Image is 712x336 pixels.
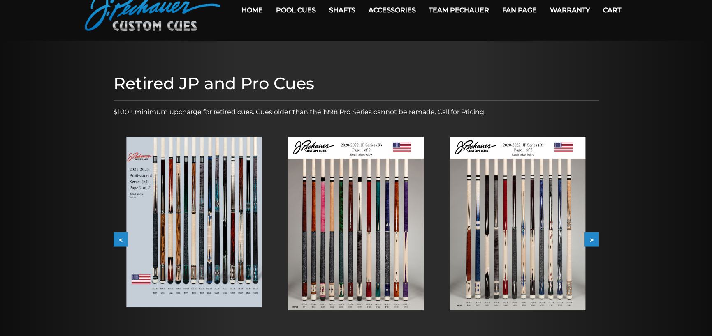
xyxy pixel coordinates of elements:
h1: Retired JP and Pro Cues [114,74,599,93]
div: Carousel Navigation [114,232,599,247]
p: $100+ minimum upcharge for retired cues. Cues older than the 1998 Pro Series cannot be remade. Ca... [114,107,599,117]
button: > [584,232,599,247]
button: < [114,232,128,247]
